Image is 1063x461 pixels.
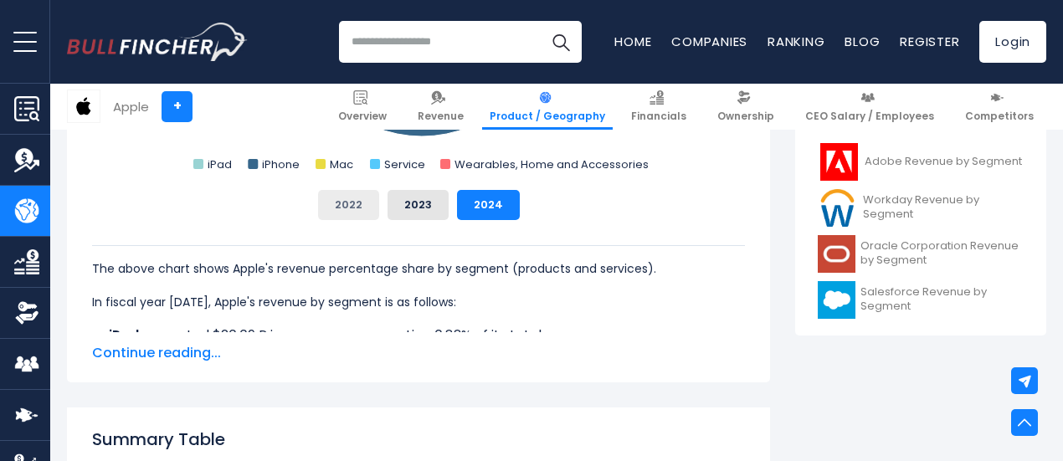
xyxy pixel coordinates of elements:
[331,84,394,130] a: Overview
[67,23,247,61] a: Go to homepage
[410,84,471,130] a: Revenue
[979,21,1046,63] a: Login
[68,90,100,122] img: AAPL logo
[388,190,449,220] button: 2023
[330,156,353,172] text: Mac
[262,156,300,172] text: iPhone
[384,156,425,172] text: Service
[490,110,605,123] span: Product / Geography
[624,84,694,130] a: Financials
[863,193,1024,222] span: Workday Revenue by Segment
[808,231,1034,277] a: Oracle Corporation Revenue by Segment
[965,110,1034,123] span: Competitors
[92,343,745,363] span: Continue reading...
[92,259,745,279] p: The above chart shows Apple's revenue percentage share by segment (products and services).
[614,33,651,50] a: Home
[631,110,686,123] span: Financials
[208,156,232,172] text: iPad
[710,84,782,130] a: Ownership
[808,139,1034,185] a: Adobe Revenue by Segment
[109,325,139,345] b: iPad
[860,285,1024,314] span: Salesforce Revenue by Segment
[162,91,193,122] a: +
[845,33,880,50] a: Blog
[798,84,942,130] a: CEO Salary / Employees
[338,110,387,123] span: Overview
[900,33,959,50] a: Register
[818,143,860,181] img: ADBE logo
[454,156,649,172] text: Wearables, Home and Accessories
[860,101,1024,130] span: NVIDIA Corporation Revenue by Segment
[818,281,855,319] img: CRM logo
[540,21,582,63] button: Search
[318,190,379,220] button: 2022
[818,235,855,273] img: ORCL logo
[818,189,858,227] img: WDAY logo
[457,190,520,220] button: 2024
[671,33,747,50] a: Companies
[805,110,934,123] span: CEO Salary / Employees
[113,97,149,116] div: Apple
[717,110,774,123] span: Ownership
[865,155,1022,169] span: Adobe Revenue by Segment
[860,239,1024,268] span: Oracle Corporation Revenue by Segment
[482,84,613,130] a: Product / Geography
[14,300,39,325] img: Ownership
[92,325,745,346] li: generated $26.69 B in revenue, representing 6.83% of its total revenue.
[808,185,1034,231] a: Workday Revenue by Segment
[92,427,745,452] h2: Summary Table
[67,23,248,61] img: Bullfincher logo
[418,110,464,123] span: Revenue
[92,292,745,312] p: In fiscal year [DATE], Apple's revenue by segment is as follows:
[958,84,1041,130] a: Competitors
[768,33,824,50] a: Ranking
[808,277,1034,323] a: Salesforce Revenue by Segment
